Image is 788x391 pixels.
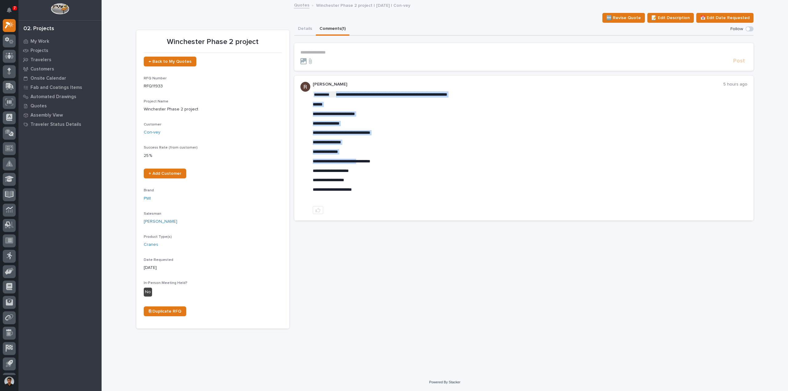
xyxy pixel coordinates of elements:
[730,26,743,32] p: Follow
[316,2,410,8] p: Winchester Phase 2 project | [DATE] | Con-vey
[149,59,191,64] span: ← Back to My Quotes
[30,66,54,72] p: Customers
[294,1,309,8] a: Quotes
[144,146,198,150] span: Success Rate (from customer)
[647,13,694,23] button: 📝 Edit Description
[30,57,51,63] p: Travelers
[144,100,168,103] span: Project Name
[149,171,181,176] span: + Add Customer
[18,64,102,74] a: Customers
[149,309,181,313] span: ⎘ Duplicate RFQ
[144,265,282,271] p: [DATE]
[300,82,310,92] img: AATXAJzQ1Gz112k1-eEngwrIHvmFm-wfF_dy1drktBUI=s96-c
[30,39,49,44] p: My Work
[606,14,641,22] span: 🆕 Revise Quote
[144,123,161,126] span: Customer
[429,380,460,384] a: Powered By Stacker
[144,83,282,90] p: RFQ11933
[602,13,645,23] button: 🆕 Revise Quote
[144,106,282,113] p: Winchester Phase 2 project
[23,26,54,32] div: 02. Projects
[8,7,16,17] div: Notifications7
[144,77,167,80] span: RFQ Number
[144,169,186,178] a: + Add Customer
[144,189,154,192] span: Brand
[30,94,76,100] p: Automated Drawings
[18,37,102,46] a: My Work
[144,288,152,297] div: No
[144,218,177,225] a: [PERSON_NAME]
[18,55,102,64] a: Travelers
[30,113,63,118] p: Assembly View
[144,195,151,202] a: PWI
[144,38,282,46] p: Winchester Phase 2 project
[30,85,82,90] p: Fab and Coatings Items
[733,58,745,65] span: Post
[144,57,196,66] a: ← Back to My Quotes
[144,281,187,285] span: In-Person Meeting Held?
[51,3,69,14] img: Workspace Logo
[316,23,349,36] button: Comments (1)
[313,206,323,214] button: like this post
[144,241,158,248] a: Cranes
[294,23,316,36] button: Details
[313,82,723,87] p: [PERSON_NAME]
[30,48,48,54] p: Projects
[18,120,102,129] a: Traveler Status Details
[696,13,754,23] button: 📅 Edit Date Requested
[144,258,173,262] span: Date Requested
[700,14,750,22] span: 📅 Edit Date Requested
[144,235,172,239] span: Product Type(s)
[30,122,81,127] p: Traveler Status Details
[651,14,690,22] span: 📝 Edit Description
[18,110,102,120] a: Assembly View
[144,153,282,159] p: 25 %
[731,58,747,65] button: Post
[144,212,161,216] span: Salesman
[18,46,102,55] a: Projects
[723,82,747,87] p: 5 hours ago
[30,103,47,109] p: Quotes
[30,76,66,81] p: Onsite Calendar
[144,129,160,136] a: Con-vey
[18,92,102,101] a: Automated Drawings
[14,6,16,10] p: 7
[3,375,16,388] button: users-avatar
[144,306,186,316] a: ⎘ Duplicate RFQ
[18,83,102,92] a: Fab and Coatings Items
[3,4,16,17] button: Notifications
[18,101,102,110] a: Quotes
[18,74,102,83] a: Onsite Calendar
